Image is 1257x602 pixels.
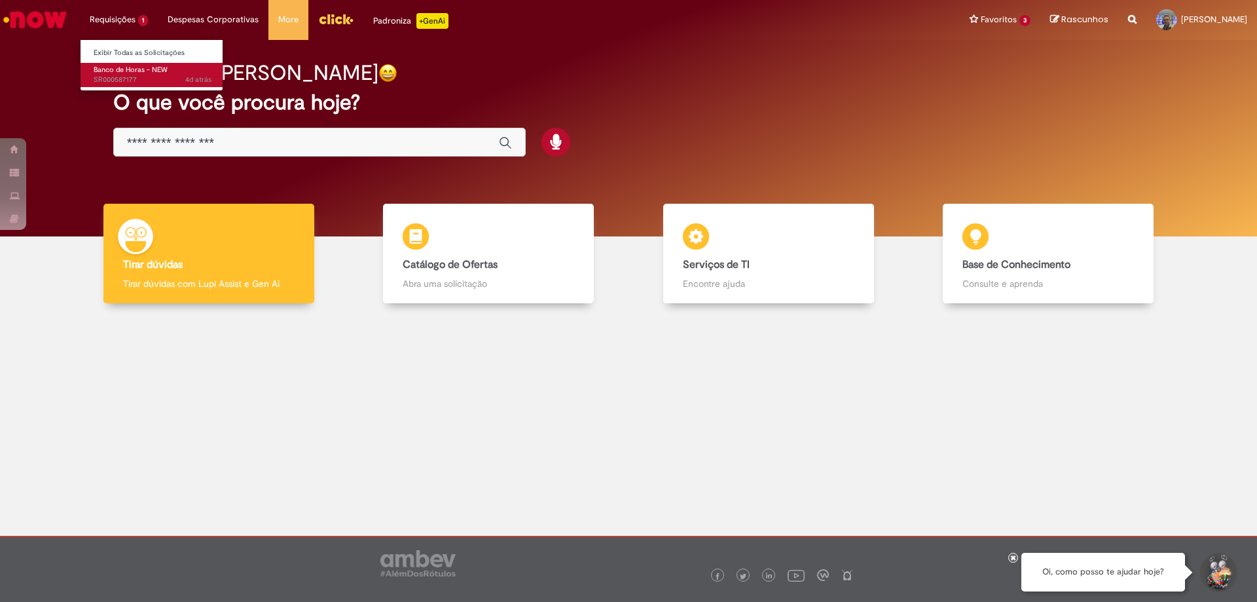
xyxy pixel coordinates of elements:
[81,63,225,87] a: Aberto SR000587177 : Banco de Horas - NEW
[123,277,295,290] p: Tirar dúvidas com Lupi Assist e Gen Ai
[817,569,829,581] img: logo_footer_workplace.png
[80,39,223,91] ul: Requisições
[90,13,136,26] span: Requisições
[628,204,909,304] a: Serviços de TI Encontre ajuda
[94,65,168,75] span: Banco de Horas - NEW
[1050,14,1108,26] a: Rascunhos
[168,13,259,26] span: Despesas Corporativas
[766,573,773,580] img: logo_footer_linkedin.png
[962,277,1134,290] p: Consulte e aprenda
[403,258,498,271] b: Catálogo de Ofertas
[1,7,69,33] img: ServiceNow
[69,204,349,304] a: Tirar dúvidas Tirar dúvidas com Lupi Assist e Gen Ai
[373,13,448,29] div: Padroniza
[81,46,225,60] a: Exibir Todas as Solicitações
[962,258,1070,271] b: Base de Conhecimento
[841,569,853,581] img: logo_footer_naosei.png
[94,75,211,85] span: SR000587177
[185,75,211,85] time: 25/09/2025 14:58:36
[1181,14,1247,25] span: [PERSON_NAME]
[403,277,574,290] p: Abra uma solicitação
[380,550,456,576] img: logo_footer_ambev_rotulo_gray.png
[683,258,750,271] b: Serviços de TI
[318,9,354,29] img: click_logo_yellow_360x200.png
[113,62,378,85] h2: Boa tarde, [PERSON_NAME]
[714,573,721,580] img: logo_footer_facebook.png
[683,277,854,290] p: Encontre ajuda
[349,204,629,304] a: Catálogo de Ofertas Abra uma solicitação
[113,91,1144,114] h2: O que você procura hoje?
[138,15,148,26] span: 1
[1019,15,1030,26] span: 3
[1061,13,1108,26] span: Rascunhos
[416,13,448,29] p: +GenAi
[378,64,397,83] img: happy-face.png
[185,75,211,85] span: 4d atrás
[278,13,299,26] span: More
[909,204,1189,304] a: Base de Conhecimento Consulte e aprenda
[1021,553,1185,592] div: Oi, como posso te ajudar hoje?
[123,258,183,271] b: Tirar dúvidas
[740,573,746,580] img: logo_footer_twitter.png
[788,567,805,584] img: logo_footer_youtube.png
[981,13,1017,26] span: Favoritos
[1198,553,1237,592] button: Iniciar Conversa de Suporte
